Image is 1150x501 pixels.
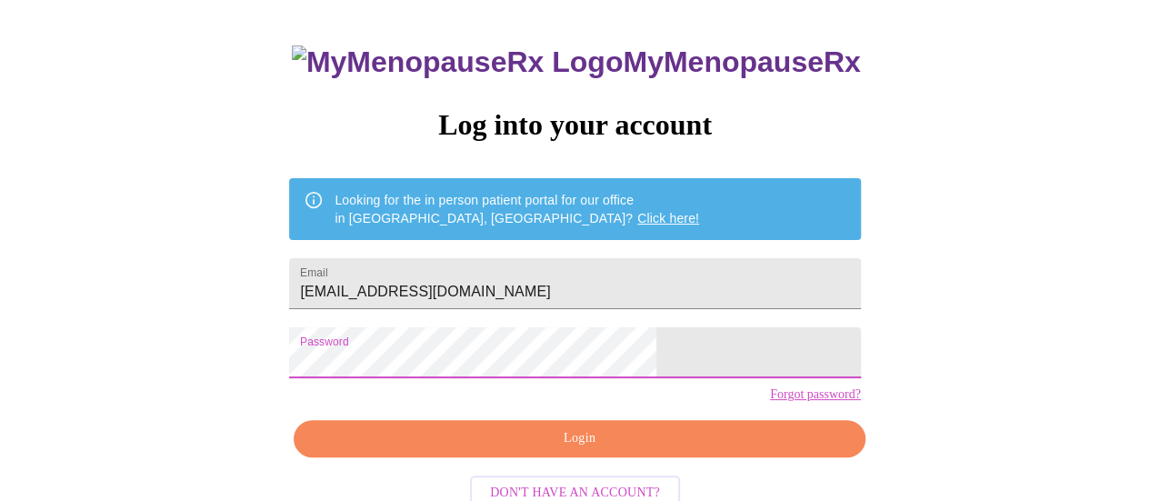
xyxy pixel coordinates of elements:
button: Login [294,420,865,457]
h3: Log into your account [289,108,860,142]
a: Forgot password? [770,387,861,402]
img: MyMenopauseRx Logo [292,45,623,79]
div: Looking for the in person patient portal for our office in [GEOGRAPHIC_DATA], [GEOGRAPHIC_DATA]? [335,184,699,235]
a: Click here! [637,211,699,225]
span: Login [315,427,844,450]
a: Don't have an account? [465,484,685,499]
h3: MyMenopauseRx [292,45,861,79]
